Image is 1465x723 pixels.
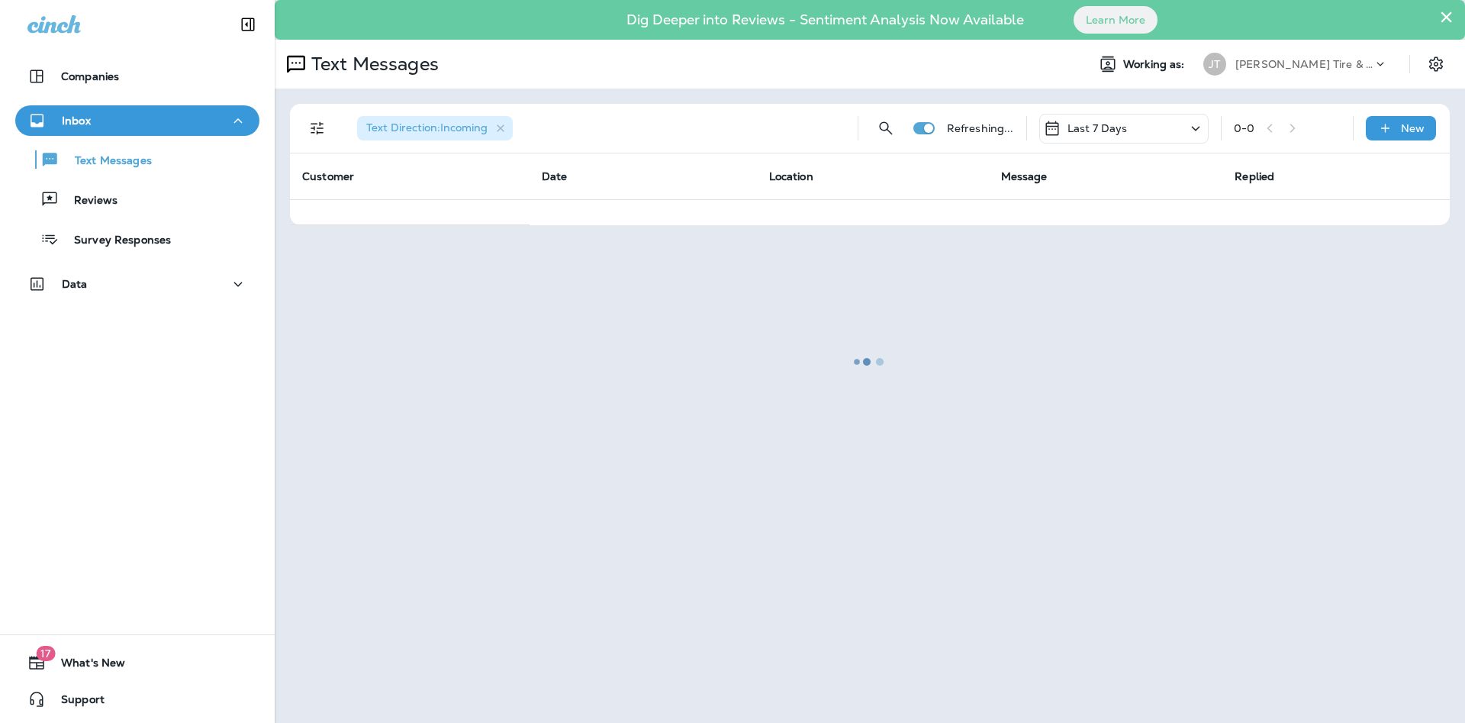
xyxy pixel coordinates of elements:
[15,684,259,715] button: Support
[15,183,259,215] button: Reviews
[15,105,259,136] button: Inbox
[60,154,152,169] p: Text Messages
[59,234,171,248] p: Survey Responses
[59,194,118,208] p: Reviews
[15,61,259,92] button: Companies
[36,646,55,661] span: 17
[62,115,91,127] p: Inbox
[15,269,259,299] button: Data
[46,693,105,712] span: Support
[227,9,269,40] button: Collapse Sidebar
[15,647,259,678] button: 17What's New
[15,223,259,255] button: Survey Responses
[46,657,125,675] span: What's New
[61,70,119,82] p: Companies
[1401,122,1425,134] p: New
[62,278,88,290] p: Data
[15,144,259,176] button: Text Messages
